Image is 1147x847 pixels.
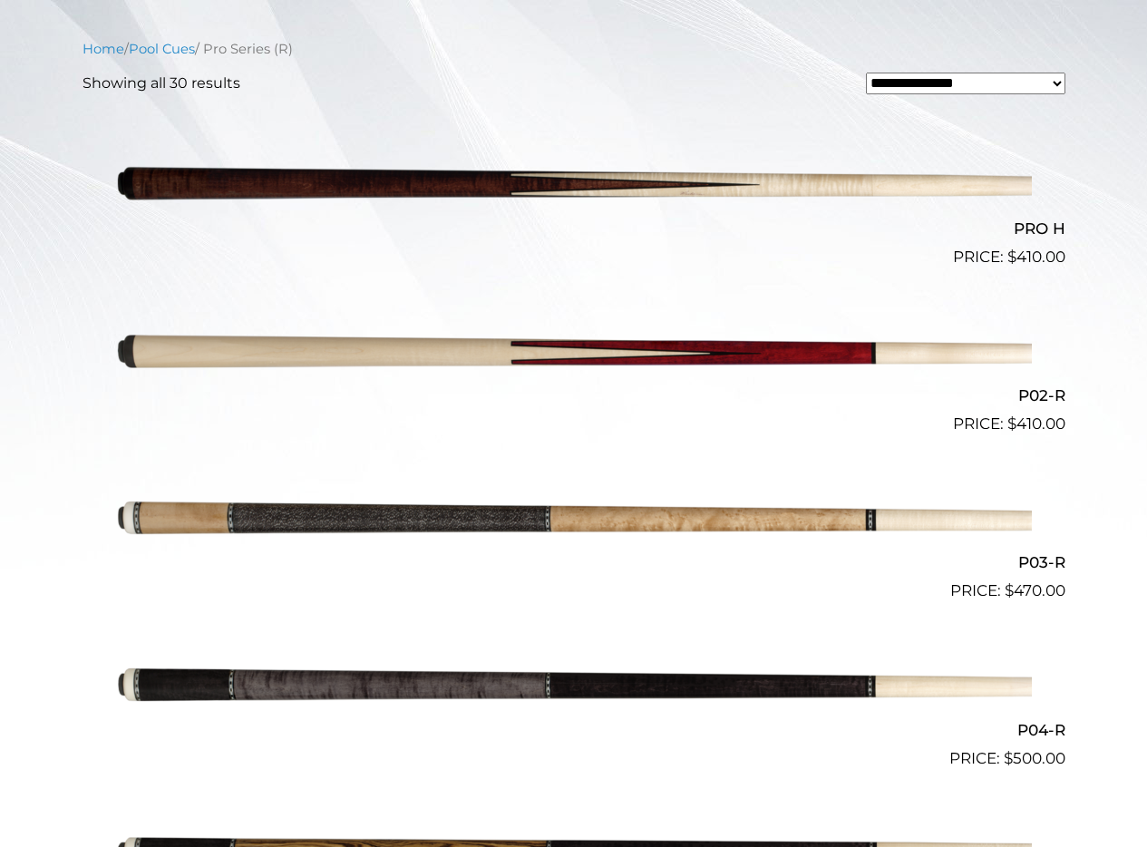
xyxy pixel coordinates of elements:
p: Showing all 30 results [83,73,240,94]
bdi: 470.00 [1005,581,1065,599]
img: P02-R [116,277,1032,429]
select: Shop order [866,73,1065,94]
a: P02-R $410.00 [83,277,1065,436]
a: PRO H $410.00 [83,109,1065,268]
a: P04-R $500.00 [83,610,1065,770]
h2: P04-R [83,713,1065,746]
bdi: 500.00 [1004,749,1065,767]
h2: P03-R [83,546,1065,579]
bdi: 410.00 [1007,248,1065,266]
span: $ [1007,414,1016,433]
img: P03-R [116,443,1032,596]
span: $ [1005,581,1014,599]
img: P04-R [116,610,1032,763]
a: Home [83,41,124,57]
span: $ [1004,749,1013,767]
a: P03-R $470.00 [83,443,1065,603]
h2: PRO H [83,211,1065,245]
img: PRO H [116,109,1032,261]
h2: P02-R [83,379,1065,413]
bdi: 410.00 [1007,414,1065,433]
nav: Breadcrumb [83,39,1065,59]
a: Pool Cues [129,41,195,57]
span: $ [1007,248,1016,266]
